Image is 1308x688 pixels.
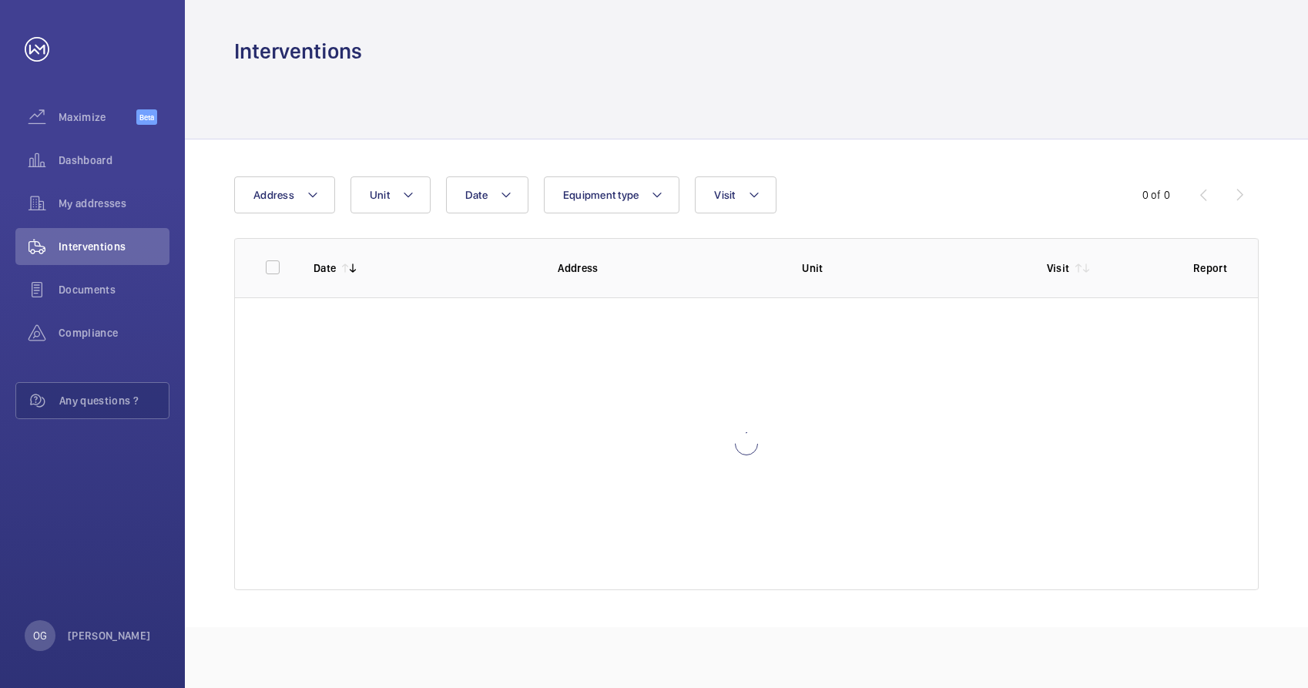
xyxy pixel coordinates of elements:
button: Date [446,176,528,213]
button: Equipment type [544,176,680,213]
button: Address [234,176,335,213]
span: My addresses [59,196,169,211]
span: Date [465,189,488,201]
span: Visit [714,189,735,201]
span: Beta [136,109,157,125]
span: Equipment type [563,189,639,201]
h1: Interventions [234,37,362,65]
p: OG [33,628,47,643]
button: Unit [350,176,431,213]
p: Unit [802,260,1021,276]
span: Address [253,189,294,201]
span: Interventions [59,239,169,254]
p: Date [314,260,336,276]
span: Documents [59,282,169,297]
span: Dashboard [59,153,169,168]
p: [PERSON_NAME] [68,628,151,643]
button: Visit [695,176,776,213]
span: Maximize [59,109,136,125]
span: Unit [370,189,390,201]
span: Compliance [59,325,169,341]
div: 0 of 0 [1142,187,1170,203]
p: Address [558,260,777,276]
span: Any questions ? [59,393,169,408]
p: Report [1193,260,1227,276]
p: Visit [1047,260,1070,276]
